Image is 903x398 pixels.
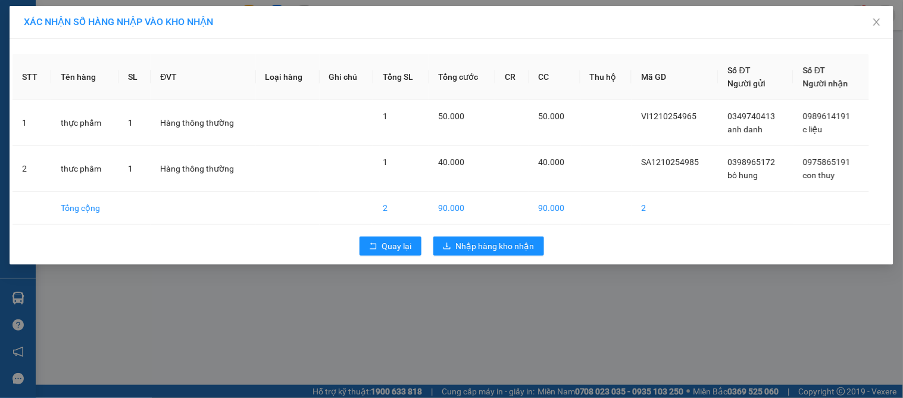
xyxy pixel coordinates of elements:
[860,6,893,39] button: Close
[872,17,882,27] span: close
[728,125,763,134] span: anh danh
[30,51,118,91] span: [GEOGRAPHIC_DATA], [GEOGRAPHIC_DATA] ↔ [GEOGRAPHIC_DATA]
[641,111,696,121] span: VI1210254965
[632,192,718,225] td: 2
[433,237,544,256] button: downloadNhập hàng kho nhận
[360,237,421,256] button: rollbackQuay lại
[51,54,118,100] th: Tên hàng
[51,100,118,146] td: thực phẩm
[580,54,632,100] th: Thu hộ
[495,54,529,100] th: CR
[429,192,496,225] td: 90.000
[382,240,412,253] span: Quay lại
[373,192,429,225] td: 2
[6,64,26,123] img: logo
[256,54,320,100] th: Loại hàng
[373,54,429,100] th: Tổng SL
[128,118,133,128] span: 1
[151,100,255,146] td: Hàng thông thường
[51,192,118,225] td: Tổng cộng
[803,66,826,75] span: Số ĐT
[539,111,565,121] span: 50.000
[728,157,776,167] span: 0398965172
[529,54,580,100] th: CC
[118,54,151,100] th: SL
[31,10,117,48] strong: CHUYỂN PHÁT NHANH AN PHÚ QUÝ
[13,100,51,146] td: 1
[429,54,496,100] th: Tổng cước
[13,54,51,100] th: STT
[13,146,51,192] td: 2
[439,157,465,167] span: 40.000
[728,111,776,121] span: 0349740413
[369,242,377,251] span: rollback
[529,192,580,225] td: 90.000
[439,111,465,121] span: 50.000
[539,157,565,167] span: 40.000
[151,146,255,192] td: Hàng thông thường
[803,125,823,134] span: c liệu
[383,111,388,121] span: 1
[383,157,388,167] span: 1
[151,54,255,100] th: ĐVT
[803,157,851,167] span: 0975865191
[128,164,133,173] span: 1
[803,111,851,121] span: 0989614191
[728,79,766,88] span: Người gửi
[803,79,848,88] span: Người nhận
[632,54,718,100] th: Mã GD
[443,242,451,251] span: download
[728,170,758,180] span: bô hung
[728,66,751,75] span: Số ĐT
[803,170,835,180] span: con thuy
[320,54,373,100] th: Ghi chú
[51,146,118,192] td: thưc phâm
[24,16,213,27] span: XÁC NHẬN SỐ HÀNG NHẬP VÀO KHO NHẬN
[641,157,699,167] span: SA1210254985
[456,240,535,253] span: Nhập hàng kho nhận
